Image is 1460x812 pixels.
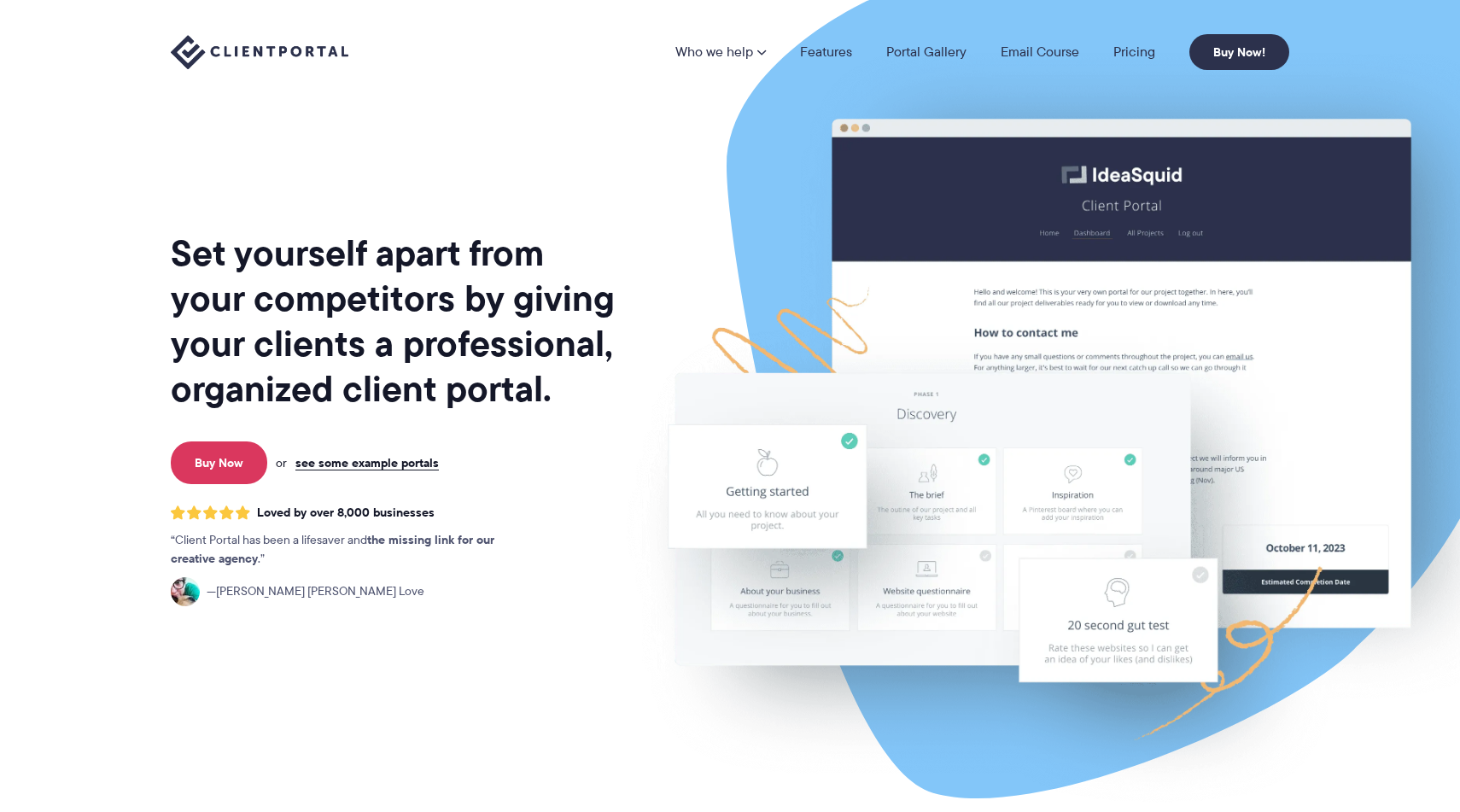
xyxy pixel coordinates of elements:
[886,45,967,59] a: Portal Gallery
[295,455,439,470] a: see some example portals
[171,441,267,484] a: Buy Now
[1113,45,1155,59] a: Pricing
[1001,45,1079,59] a: Email Course
[171,531,529,569] p: Client Portal has been a lifesaver and .
[171,231,618,412] h1: Set yourself apart from your competitors by giving your clients a professional, organized client ...
[1189,34,1289,70] a: Buy Now!
[800,45,852,59] a: Features
[257,505,435,520] span: Loved by over 8,000 businesses
[207,582,424,601] span: [PERSON_NAME] [PERSON_NAME] Love
[276,455,287,470] span: or
[675,45,766,59] a: Who we help
[171,530,494,568] strong: the missing link for our creative agency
